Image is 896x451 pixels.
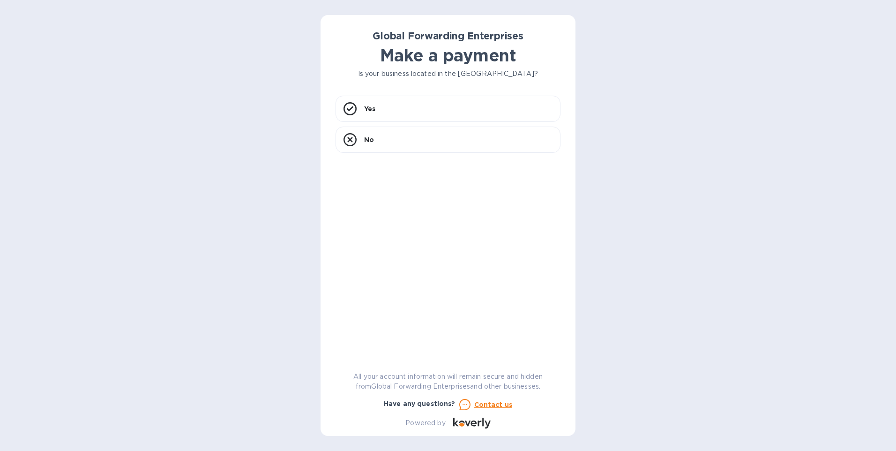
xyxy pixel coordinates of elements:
p: Powered by [405,418,445,428]
b: Global Forwarding Enterprises [373,30,523,42]
p: Yes [364,104,375,113]
h1: Make a payment [336,45,560,65]
p: Is your business located in the [GEOGRAPHIC_DATA]? [336,69,560,79]
p: All your account information will remain secure and hidden from Global Forwarding Enterprises and... [336,372,560,391]
u: Contact us [474,401,513,408]
b: Have any questions? [384,400,455,407]
p: No [364,135,374,144]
